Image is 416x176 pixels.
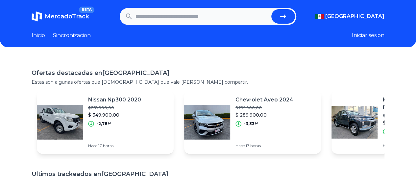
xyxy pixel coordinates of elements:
img: Featured image [184,99,230,145]
img: MercadoTrack [32,11,42,22]
p: Chevrolet Aveo 2024 [235,96,293,104]
p: Hace 17 horas [235,143,293,148]
p: $ 299.900,00 [235,105,293,110]
span: MercadoTrack [45,13,89,20]
p: $ 289.900,00 [235,112,293,118]
button: Iniciar sesion [352,32,384,39]
span: BETA [79,7,94,13]
p: -3,33% [244,121,258,126]
a: Featured imageNissan Np300 2020$ 359.900,00$ 349.900,00-2,78%Hace 17 horas [37,91,174,154]
button: [GEOGRAPHIC_DATA] [315,12,384,20]
img: Mexico [315,14,324,19]
p: Hace 17 horas [88,143,141,148]
p: $ 349.900,00 [88,112,141,118]
img: Featured image [331,99,378,145]
p: $ 359.900,00 [88,105,141,110]
img: Featured image [37,99,83,145]
a: Inicio [32,32,45,39]
span: [GEOGRAPHIC_DATA] [325,12,384,20]
h1: Ofertas destacadas en [GEOGRAPHIC_DATA] [32,68,384,77]
p: -2,78% [97,121,111,126]
p: Nissan Np300 2020 [88,96,141,104]
a: Featured imageChevrolet Aveo 2024$ 299.900,00$ 289.900,00-3,33%Hace 17 horas [184,91,321,154]
p: Estas son algunas ofertas que [DEMOGRAPHIC_DATA] que vale [PERSON_NAME] compartir. [32,79,384,85]
a: MercadoTrackBETA [32,11,89,22]
a: Sincronizacion [53,32,91,39]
